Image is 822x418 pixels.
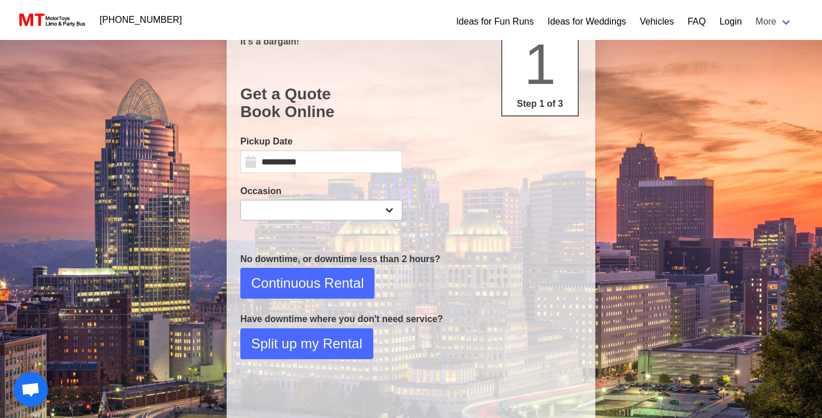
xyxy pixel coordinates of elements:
label: Occasion [240,184,402,198]
a: Ideas for Fun Runs [456,15,534,29]
button: Split up my Rental [240,328,373,359]
div: Open chat [14,372,48,407]
h1: Get a Quote Book Online [240,85,582,121]
p: Have downtime where you don't need service? [240,312,582,326]
span: 1 [524,32,556,96]
a: Vehicles [640,15,674,29]
p: Step 1 of 3 [507,97,573,111]
a: [PHONE_NUMBER] [93,9,189,31]
a: FAQ [687,15,706,29]
p: No downtime, or downtime less than 2 hours? [240,252,582,266]
p: It's a bargain! [240,36,582,47]
span: Split up my Rental [251,333,362,354]
a: More [749,10,799,33]
img: MotorToys Logo [16,12,86,28]
a: Ideas for Weddings [547,15,626,29]
a: Login [719,15,742,29]
label: Pickup Date [240,135,402,148]
button: Continuous Rental [240,268,374,299]
span: Continuous Rental [251,273,364,294]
